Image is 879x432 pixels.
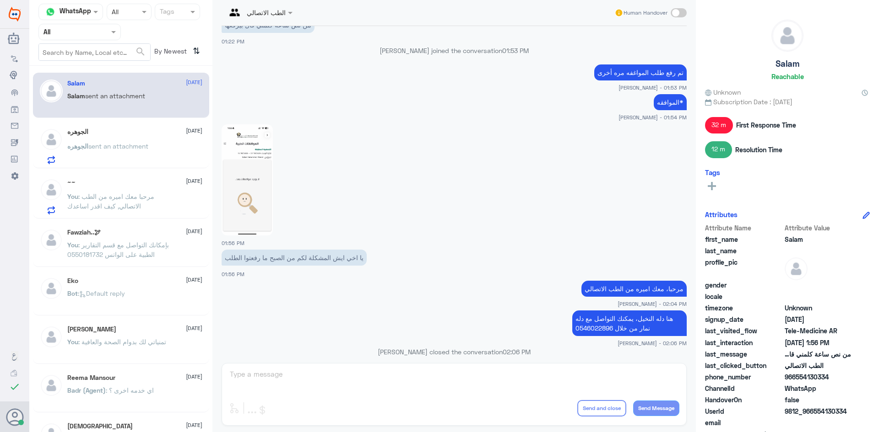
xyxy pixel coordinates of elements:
span: Badr (Agent) [67,386,106,394]
span: last_visited_flow [705,326,783,336]
span: [DATE] [186,373,202,381]
span: locale [705,292,783,301]
span: signup_date [705,315,783,324]
h5: Eko [67,277,78,285]
span: Salam [785,235,851,244]
span: 9812_966554130334 [785,406,851,416]
span: 12 m [705,141,732,158]
h5: Fawziah..🕊 [67,229,101,236]
span: Human Handover [624,9,667,17]
h5: الجوهره [67,128,88,136]
h5: Mohammed ALRASHED [67,325,116,333]
span: Resolution Time [735,145,782,155]
span: By Newest [151,43,189,62]
span: HandoverOn [705,395,783,405]
p: [PERSON_NAME] joined the conversation [222,46,687,55]
span: [PERSON_NAME] - 01:53 PM [619,84,687,91]
img: Widebot Logo [9,7,21,21]
span: 2 [785,384,851,393]
span: 01:53 PM [502,47,529,54]
span: [DATE] [186,127,202,135]
span: last_name [705,246,783,256]
span: timezone [705,303,783,313]
p: [PERSON_NAME] closed the conversation [222,347,687,357]
span: : مرحبا معك اميره من الطب الاتصالي, كيف اقدر اساعدك [67,192,154,210]
span: 01:56 PM [222,271,244,277]
span: [DATE] [186,227,202,235]
span: UserId [705,406,783,416]
div: Tags [158,6,174,18]
h5: سبحان الله [67,422,133,430]
p: 14/10/2025, 1:56 PM [222,250,367,266]
p: 14/10/2025, 2:04 PM [581,281,687,297]
button: Avatar [6,408,23,426]
img: defaultAdmin.png [40,229,63,251]
span: [PERSON_NAME] - 01:54 PM [619,113,687,121]
span: 32 m [705,117,733,133]
span: email [705,418,783,427]
span: 2025-10-14T09:16:52.563Z [785,315,851,324]
img: defaultAdmin.png [40,374,63,397]
span: 2025-10-14T10:56:23.8065707Z [785,338,851,347]
span: Bot [67,289,78,297]
span: [PERSON_NAME] - 02:04 PM [618,300,687,308]
h6: Reachable [771,72,804,80]
img: defaultAdmin.png [40,128,63,151]
span: Attribute Value [785,223,851,233]
span: [DATE] [186,276,202,284]
i: check [9,381,20,392]
span: null [785,418,851,427]
button: Send and close [577,400,626,416]
span: Attribute Name [705,223,783,233]
span: 01:56 PM [222,240,244,246]
img: 2179043509286223.jpg [222,124,273,235]
span: : تمنياتي لك بدوام الصحة والعافية [78,338,166,346]
span: You [67,338,78,346]
span: ChannelId [705,384,783,393]
span: sent an attachment [88,142,148,150]
p: 14/10/2025, 1:54 PM [654,94,687,110]
span: first_name [705,235,783,244]
img: defaultAdmin.png [40,178,63,201]
span: phone_number [705,372,783,382]
img: defaultAdmin.png [40,80,63,102]
span: : Default reply [78,289,125,297]
span: Unknown [785,303,851,313]
span: الجوهره [67,142,88,150]
span: [PERSON_NAME] - 02:06 PM [618,339,687,347]
span: Subscription Date : [DATE] [705,97,870,107]
span: null [785,292,851,301]
p: 14/10/2025, 1:53 PM [594,64,687,80]
span: 02:06 PM [503,348,531,356]
span: null [785,280,851,290]
img: defaultAdmin.png [40,325,63,348]
span: sent an attachment [85,92,145,100]
h5: Salam [776,59,799,69]
p: 14/10/2025, 2:06 PM [572,310,687,336]
span: last_message [705,349,783,359]
img: defaultAdmin.png [772,20,803,51]
span: Tele-Medicine AR [785,326,851,336]
input: Search by Name, Local etc… [39,44,150,60]
h6: Attributes [705,210,738,219]
span: : اي خدمه اخرى ؟ [106,386,154,394]
span: 966554130334 [785,372,851,382]
span: Unknown [705,87,741,97]
span: [DATE] [186,177,202,185]
span: search [135,46,146,57]
button: Send Message [633,400,679,416]
span: الطب الاتصالي [785,361,851,370]
h5: ~~ [67,178,76,186]
h5: Salam [67,80,85,87]
button: search [135,44,146,59]
span: 01:22 PM [222,38,244,44]
span: last_interaction [705,338,783,347]
span: من نص ساعة كلمني قال بيرفعها [785,349,851,359]
span: First Response Time [736,120,796,130]
h5: Reema Mansour [67,374,115,382]
img: defaultAdmin.png [785,257,808,280]
img: defaultAdmin.png [40,277,63,300]
span: [DATE] [186,324,202,332]
span: false [785,395,851,405]
span: Salam [67,92,85,100]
